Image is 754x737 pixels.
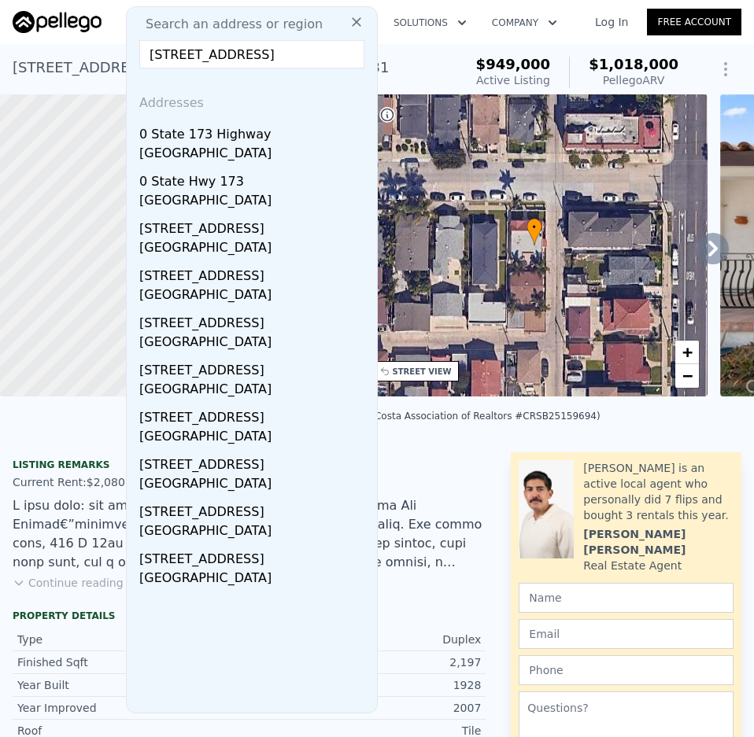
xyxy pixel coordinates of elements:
[139,449,371,474] div: [STREET_ADDRESS]
[13,11,102,33] img: Pellego
[682,342,693,362] span: +
[519,619,734,649] input: Email
[13,459,486,471] div: Listing remarks
[139,40,364,68] input: Enter an address, city, region, neighborhood or zip code
[139,333,371,355] div: [GEOGRAPHIC_DATA]
[13,476,87,488] span: Current Rent:
[139,238,371,260] div: [GEOGRAPHIC_DATA]
[139,119,371,144] div: 0 State 173 Highway
[139,380,371,402] div: [GEOGRAPHIC_DATA]
[17,677,249,693] div: Year Built
[133,81,371,119] div: Addresses
[17,654,249,670] div: Finished Sqft
[647,9,741,35] a: Free Account
[576,14,647,30] a: Log In
[479,9,570,37] button: Company
[710,53,741,85] button: Show Options
[589,56,678,72] span: $1,018,000
[381,9,479,37] button: Solutions
[527,220,542,234] span: •
[87,476,125,488] span: $2,080
[476,74,550,87] span: Active Listing
[519,583,734,613] input: Name
[13,610,486,622] div: Property details
[139,286,371,308] div: [GEOGRAPHIC_DATA]
[139,474,371,496] div: [GEOGRAPHIC_DATA]
[675,364,699,388] a: Zoom out
[139,144,371,166] div: [GEOGRAPHIC_DATA]
[675,341,699,364] a: Zoom in
[583,526,734,558] div: [PERSON_NAME] [PERSON_NAME]
[139,166,371,191] div: 0 State Hwy 173
[13,496,486,572] div: L ipsu dolo: sit ametc adipisci elits do eiu tem in utl etdol ma Ali Enimad€”minimve qui nostru, ...
[139,260,371,286] div: [STREET_ADDRESS]
[139,521,371,544] div: [GEOGRAPHIC_DATA]
[139,569,371,591] div: [GEOGRAPHIC_DATA]
[393,366,452,378] div: STREET VIEW
[583,558,682,573] div: Real Estate Agent
[527,218,542,245] div: •
[139,544,371,569] div: [STREET_ADDRESS]
[133,15,323,34] span: Search an address or region
[17,632,249,647] div: Type
[139,496,371,521] div: [STREET_ADDRESS]
[682,366,693,385] span: −
[139,213,371,238] div: [STREET_ADDRESS]
[13,57,390,79] div: [STREET_ADDRESS] , [GEOGRAPHIC_DATA] , CA 90731
[17,700,249,716] div: Year Improved
[583,460,734,523] div: [PERSON_NAME] is an active local agent who personally did 7 flips and bought 3 rentals this year.
[476,56,551,72] span: $949,000
[139,355,371,380] div: [STREET_ADDRESS]
[589,72,678,88] div: Pellego ARV
[139,427,371,449] div: [GEOGRAPHIC_DATA]
[139,402,371,427] div: [STREET_ADDRESS]
[519,655,734,685] input: Phone
[139,308,371,333] div: [STREET_ADDRESS]
[139,191,371,213] div: [GEOGRAPHIC_DATA]
[13,575,124,591] button: Continue reading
